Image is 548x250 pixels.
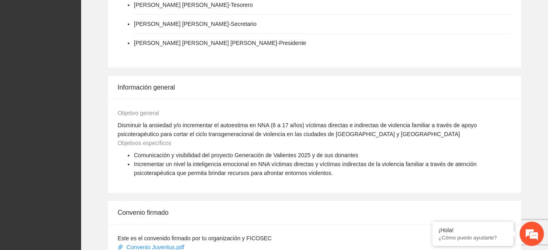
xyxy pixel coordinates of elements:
[118,122,477,137] span: Disminuir la ansiedad y/o incrementar el autoestima en NNA (6 a 17 años) víctimas directas e indi...
[118,201,511,224] div: Convenio firmado
[133,4,153,24] div: Minimizar ventana de chat en vivo
[134,152,358,158] span: Comunicación y visibilidad del proyecto Generación de Valientes 2025 y de sus donantes
[118,235,272,241] span: Este es el convenido firmado por tu organización y FICOSEC
[118,244,123,250] span: paper-clip
[4,165,155,193] textarea: Escriba su mensaje y pulse “Intro”
[438,227,507,233] div: ¡Hola!
[118,76,511,99] div: Información general
[118,110,159,116] span: Objetivo general
[134,38,306,47] li: [PERSON_NAME] [PERSON_NAME] [PERSON_NAME] - Presidente
[118,140,171,146] span: Objetivos específicos
[42,41,136,52] div: Chatee con nosotros ahora
[134,0,253,9] li: [PERSON_NAME] [PERSON_NAME] - Tesorero
[134,19,257,28] li: [PERSON_NAME] [PERSON_NAME] - Secretario
[438,235,507,241] p: ¿Cómo puedo ayudarte?
[47,80,112,162] span: Estamos en línea.
[134,161,477,176] span: Incrementar un nivel la inteligencia emocional en NNA víctimas directas y víctimas indirectas de ...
